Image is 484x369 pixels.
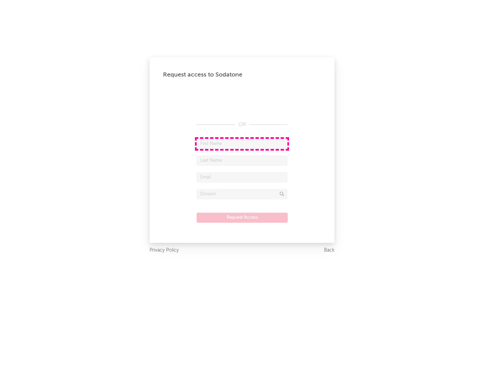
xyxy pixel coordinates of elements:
[197,121,287,129] div: OR
[197,139,287,149] input: First Name
[150,246,179,255] a: Privacy Policy
[163,71,321,79] div: Request access to Sodatone
[324,246,334,255] a: Back
[197,189,287,199] input: Division
[197,156,287,166] input: Last Name
[197,172,287,182] input: Email
[197,213,288,223] button: Request Access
